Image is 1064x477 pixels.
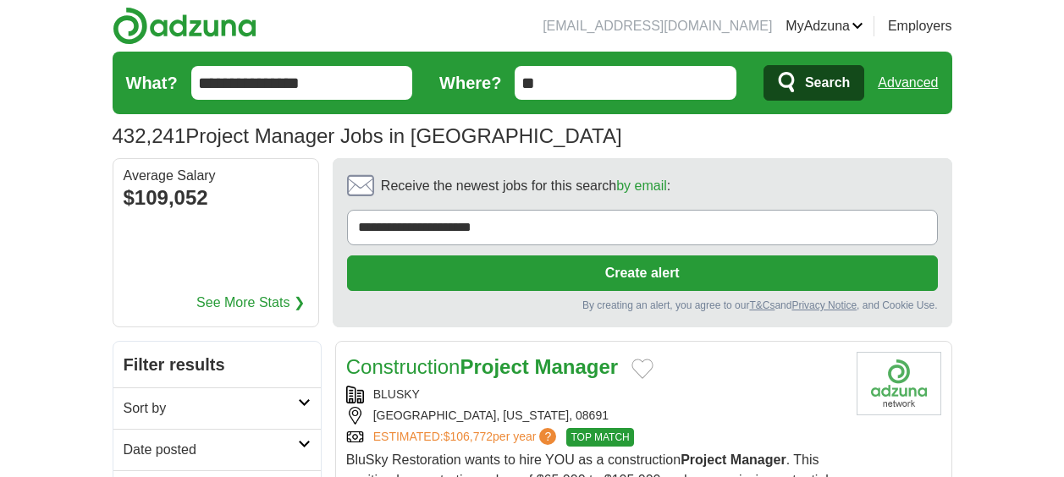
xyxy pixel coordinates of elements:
[113,7,256,45] img: Adzuna logo
[113,124,622,147] h1: Project Manager Jobs in [GEOGRAPHIC_DATA]
[534,355,618,378] strong: Manager
[124,169,308,183] div: Average Salary
[539,428,556,445] span: ?
[347,255,938,291] button: Create alert
[124,440,298,460] h2: Date posted
[566,428,633,447] span: TOP MATCH
[113,387,321,429] a: Sort by
[791,299,857,311] a: Privacy Notice
[786,16,863,36] a: MyAdzuna
[878,66,938,100] a: Advanced
[346,407,843,425] div: [GEOGRAPHIC_DATA], [US_STATE], 08691
[764,65,864,101] button: Search
[373,428,560,447] a: ESTIMATED:$106,772per year?
[631,359,653,379] button: Add to favorite jobs
[381,176,670,196] span: Receive the newest jobs for this search :
[888,16,952,36] a: Employers
[439,70,501,96] label: Where?
[543,16,772,36] li: [EMAIL_ADDRESS][DOMAIN_NAME]
[681,452,726,467] strong: Project
[805,66,850,100] span: Search
[616,178,667,193] a: by email
[124,183,308,213] div: $109,052
[196,293,305,313] a: See More Stats ❯
[346,386,843,403] div: BLUSKY
[124,398,298,419] h2: Sort by
[346,355,618,378] a: ConstructionProject Manager
[113,429,321,470] a: Date posted
[113,342,321,387] h2: Filter results
[444,430,493,443] span: $106,772
[460,355,528,378] strong: Project
[347,298,938,313] div: By creating an alert, you agree to our and , and Cookie Use.
[126,70,178,96] label: What?
[749,299,775,311] a: T&Cs
[857,352,941,415] img: Company logo
[730,452,786,467] strong: Manager
[113,121,186,151] span: 432,241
